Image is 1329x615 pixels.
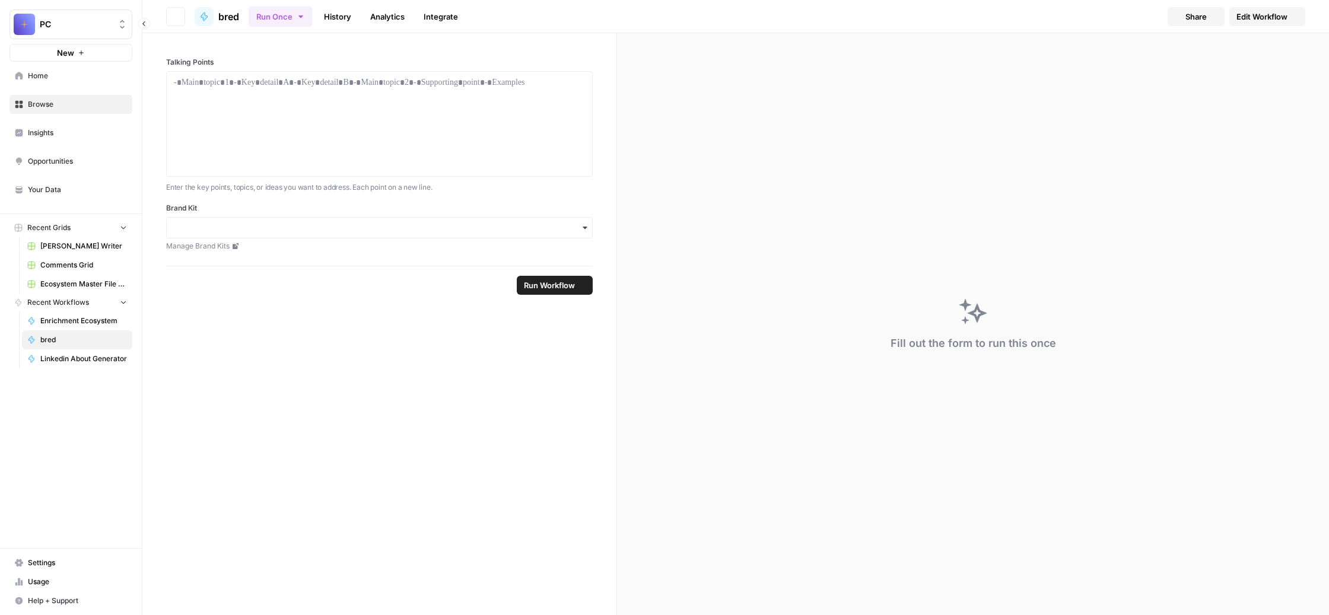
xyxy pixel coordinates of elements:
[28,156,127,167] span: Opportunities
[166,181,593,193] p: Enter the key points, topics, or ideas you want to address. Each point on a new line.
[1185,11,1207,23] span: Share
[416,7,465,26] a: Integrate
[9,66,132,85] a: Home
[363,7,412,26] a: Analytics
[28,128,127,138] span: Insights
[28,71,127,81] span: Home
[22,275,132,294] a: Ecosystem Master File - SaaS.csv
[891,335,1056,352] div: Fill out the form to run this once
[28,557,127,568] span: Settings
[9,591,132,610] button: Help + Support
[40,18,112,30] span: PC
[517,276,593,295] button: Run Workflow
[22,330,132,349] a: bred
[9,95,132,114] a: Browse
[317,7,358,26] a: History
[9,123,132,142] a: Insights
[28,99,127,110] span: Browse
[14,14,35,35] img: PC Logo
[166,203,593,214] label: Brand Kit
[1236,11,1287,23] span: Edit Workflow
[57,47,74,59] span: New
[28,184,127,195] span: Your Data
[218,9,239,24] span: bred
[40,316,127,326] span: Enrichment Ecosystem
[40,353,127,364] span: Linkedin About Generator
[27,297,89,308] span: Recent Workflows
[22,237,132,256] a: [PERSON_NAME] Writer
[28,576,127,587] span: Usage
[9,219,132,237] button: Recent Grids
[28,595,127,606] span: Help + Support
[9,572,132,591] a: Usage
[1168,7,1225,26] button: Share
[27,222,71,233] span: Recent Grids
[9,9,132,39] button: Workspace: PC
[9,44,132,62] button: New
[40,260,127,270] span: Comments Grid
[40,279,127,289] span: Ecosystem Master File - SaaS.csv
[40,334,127,345] span: bred
[195,7,239,26] a: bred
[22,349,132,368] a: Linkedin About Generator
[166,57,593,68] label: Talking Points
[9,152,132,171] a: Opportunities
[22,311,132,330] a: Enrichment Ecosystem
[40,241,127,251] span: [PERSON_NAME] Writer
[22,256,132,275] a: Comments Grid
[9,294,132,311] button: Recent Workflows
[9,553,132,572] a: Settings
[249,7,312,27] button: Run Once
[524,279,575,291] span: Run Workflow
[1229,7,1305,26] a: Edit Workflow
[9,180,132,199] a: Your Data
[166,241,593,251] a: Manage Brand Kits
